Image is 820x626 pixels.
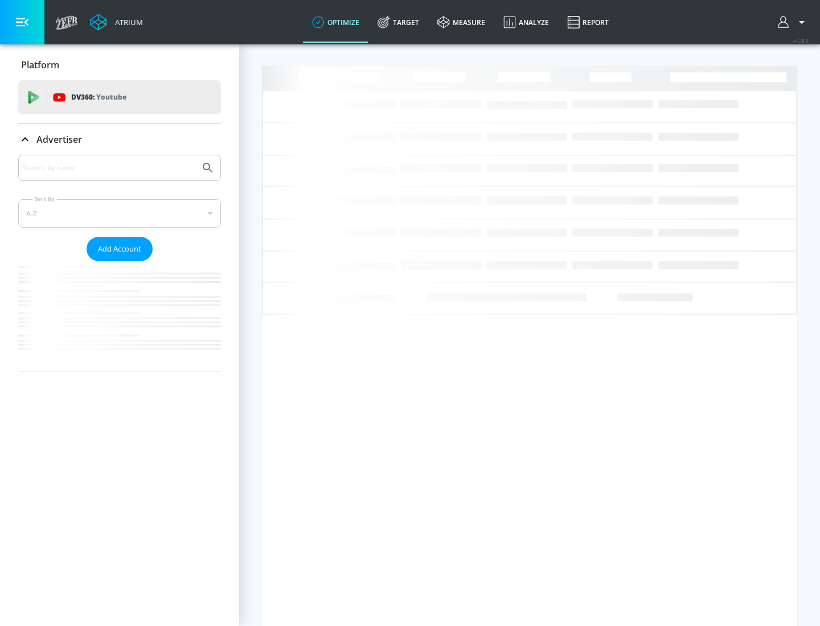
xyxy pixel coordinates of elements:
a: optimize [303,2,368,43]
div: Advertiser [18,123,221,155]
span: v 4.28.0 [793,38,809,44]
a: Report [558,2,618,43]
span: Add Account [98,242,141,256]
div: Platform [18,49,221,81]
p: Platform [21,59,59,71]
a: Analyze [494,2,558,43]
a: Target [368,2,428,43]
a: measure [428,2,494,43]
label: Sort By [32,195,57,203]
a: Atrium [90,14,143,31]
div: A-Z [18,199,221,228]
input: Search by name [23,160,195,175]
p: Youtube [96,91,126,103]
p: Advertiser [36,133,82,146]
p: DV360: [71,91,126,104]
nav: list of Advertiser [18,261,221,372]
button: Add Account [87,237,153,261]
div: DV360: Youtube [18,80,221,114]
div: Advertiser [18,155,221,372]
div: Atrium [110,17,143,27]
